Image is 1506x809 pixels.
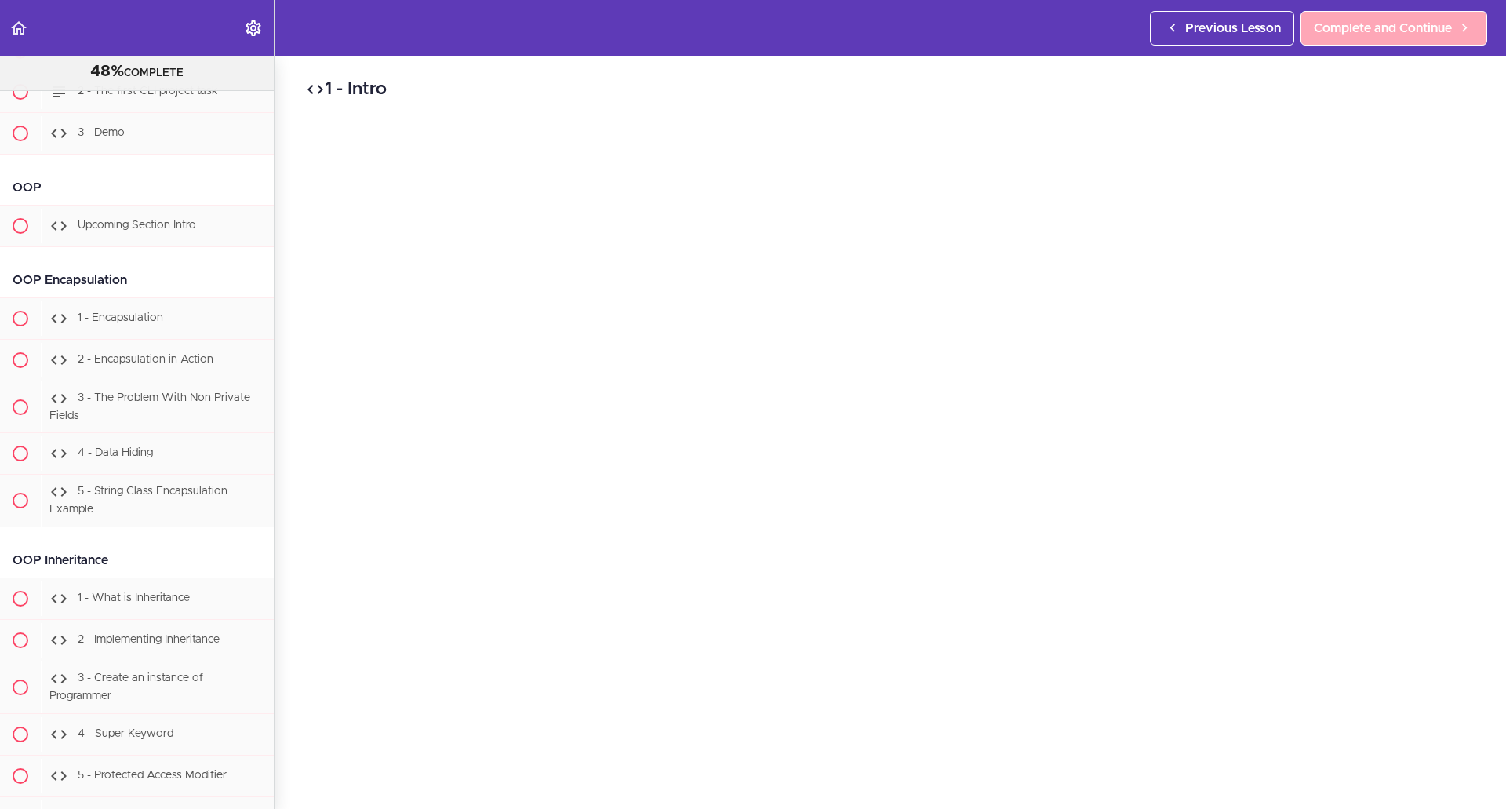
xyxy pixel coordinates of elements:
[78,728,173,739] span: 4 - Super Keyword
[306,76,1475,103] h2: 1 - Intro
[1185,19,1281,38] span: Previous Lesson
[244,19,263,38] svg: Settings Menu
[78,86,218,97] span: 2 - The first CLI project task
[78,127,125,138] span: 3 - Demo
[78,220,196,231] span: Upcoming Section Intro
[78,592,190,603] span: 1 - What is Inheritance
[49,486,227,516] span: 5 - String Class Encapsulation Example
[78,770,227,781] span: 5 - Protected Access Modifier
[78,634,220,645] span: 2 - Implementing Inheritance
[49,392,250,421] span: 3 - The Problem With Non Private Fields
[78,448,153,459] span: 4 - Data Hiding
[1150,11,1294,46] a: Previous Lesson
[9,19,28,38] svg: Back to course curriculum
[20,62,254,82] div: COMPLETE
[78,312,163,323] span: 1 - Encapsulation
[1314,19,1452,38] span: Complete and Continue
[49,672,203,701] span: 3 - Create an instance of Programmer
[78,354,213,365] span: 2 - Encapsulation in Action
[90,64,124,79] span: 48%
[1300,11,1487,46] a: Complete and Continue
